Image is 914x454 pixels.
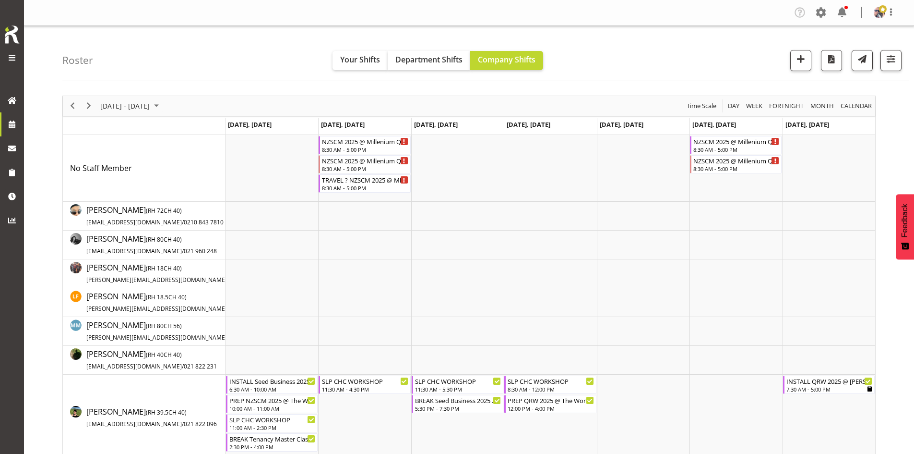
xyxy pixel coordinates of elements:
div: BREAK Tenancy Master Class 2025 CHC @ [PERSON_NAME] On Site @ 1500 [229,434,315,443]
span: [EMAIL_ADDRESS][DOMAIN_NAME] [86,362,182,370]
span: Department Shifts [395,54,463,65]
div: NZSCM 2025 @ Millenium QTOWN On Site @ 1200 [322,136,408,146]
div: 10:00 AM - 11:00 AM [229,405,315,412]
span: [PERSON_NAME] [86,320,262,342]
span: [DATE], [DATE] [507,120,550,129]
a: [PERSON_NAME](RH 18.5CH 40)[PERSON_NAME][EMAIL_ADDRESS][DOMAIN_NAME] [86,291,262,314]
span: / [182,247,184,255]
span: [DATE], [DATE] [692,120,736,129]
span: [PERSON_NAME] [86,349,217,371]
div: BREAK Seed Business 2025 @ [PERSON_NAME] On Site @ 1800 [415,395,501,405]
button: August 2025 [99,100,163,112]
button: Download a PDF of the roster according to the set date range. [821,50,842,71]
div: 8:30 AM - 5:00 PM [322,165,408,172]
span: [PERSON_NAME] [86,205,224,227]
div: Rosey McKimmie"s event - BREAK Seed Business 2025 @ Te Pae On Site @ 1800 Begin From Wednesday, A... [412,395,503,413]
div: 11:30 AM - 5:30 PM [415,385,501,393]
div: 2:30 PM - 4:00 PM [229,443,315,451]
button: Next [83,100,95,112]
a: [PERSON_NAME](RH 72CH 40)[EMAIL_ADDRESS][DOMAIN_NAME]/0210 843 7810 [86,204,224,227]
div: previous period [64,96,81,116]
span: ( CH 40) [146,207,182,215]
div: 8:30 AM - 5:00 PM [693,165,779,172]
div: No Staff Member"s event - NZSCM 2025 @ Millenium QTOWN On Site @ 1200 Begin From Tuesday, August ... [319,136,410,154]
td: Hayden Watts resource [63,231,226,259]
div: No Staff Member"s event - NZSCM 2025 @ Millenium QTOWN On Site @ 1200 Begin From Tuesday, August ... [319,155,410,173]
div: 8:30 AM - 5:00 PM [322,146,408,153]
div: August 25 - 31, 2025 [97,96,165,116]
div: NZSCM 2025 @ Millenium QTOWN On Site @ 1200 [693,136,779,146]
span: 0210 843 7810 [184,218,224,226]
a: [PERSON_NAME](RH 18CH 40)[PERSON_NAME][EMAIL_ADDRESS][DOMAIN_NAME] [86,262,262,285]
div: 11:00 AM - 2:30 PM [229,424,315,431]
span: RH 72 [148,207,164,215]
div: Rosey McKimmie"s event - INSTALL Seed Business 2025 @ Te Pae On Site @ 0700 Begin From Monday, Au... [226,376,318,394]
span: Company Shifts [478,54,535,65]
div: SLP CHC WORKSHOP [508,376,594,386]
button: Time Scale [685,100,718,112]
div: 12:00 PM - 4:00 PM [508,405,594,412]
button: Feedback - Show survey [896,194,914,259]
div: 8:30 AM - 12:00 PM [508,385,594,393]
td: No Staff Member resource [63,135,226,202]
span: [EMAIL_ADDRESS][DOMAIN_NAME] [86,247,182,255]
span: [DATE], [DATE] [321,120,365,129]
a: No Staff Member [70,162,132,174]
span: [PERSON_NAME] [86,406,217,429]
td: Micah Hetrick resource [63,346,226,375]
span: [PERSON_NAME][EMAIL_ADDRESS][DOMAIN_NAME] [86,333,227,342]
span: Your Shifts [340,54,380,65]
div: 11:30 AM - 4:30 PM [322,385,408,393]
span: [PERSON_NAME] [86,291,262,313]
span: Time Scale [686,100,717,112]
span: RH 80 [148,322,164,330]
span: ( CH 40) [146,408,187,417]
span: ( CH 40) [146,235,182,244]
span: 021 960 248 [184,247,217,255]
span: [DATE] - [DATE] [99,100,151,112]
div: No Staff Member"s event - NZSCM 2025 @ Millenium QTOWN On Site @ 1200 Begin From Saturday, August... [690,155,782,173]
div: SLP CHC WORKSHOP [415,376,501,386]
div: next period [81,96,97,116]
span: [EMAIL_ADDRESS][DOMAIN_NAME] [86,218,182,226]
div: Rosey McKimmie"s event - INSTALL QRW 2025 @ TE PAE On Site @ 0800 Begin From Sunday, August 31, 2... [783,376,875,394]
h4: Roster [62,55,93,66]
button: Timeline Week [745,100,764,112]
button: Department Shifts [388,51,470,70]
div: No Staff Member"s event - NZSCM 2025 @ Millenium QTOWN On Site @ 1200 Begin From Saturday, August... [690,136,782,154]
span: [DATE], [DATE] [785,120,829,129]
button: Month [839,100,874,112]
span: No Staff Member [70,163,132,173]
span: RH 39.5 [148,408,168,417]
span: [DATE], [DATE] [414,120,458,129]
span: ( CH 40) [146,264,182,272]
span: [DATE], [DATE] [600,120,643,129]
div: Rosey McKimmie"s event - SLP CHC WORKSHOP Begin From Tuesday, August 26, 2025 at 11:30:00 AM GMT+... [319,376,410,394]
span: / [182,218,184,226]
div: SLP CHC WORKSHOP [322,376,408,386]
span: ( CH 40) [146,293,187,301]
button: Filter Shifts [880,50,902,71]
button: Previous [66,100,79,112]
a: [PERSON_NAME](RH 39.5CH 40)[EMAIL_ADDRESS][DOMAIN_NAME]/021 822 096 [86,406,217,429]
div: No Staff Member"s event - TRAVEL ? NZSCM 2025 @ Millenium QTOWN On Site @ 1200 Begin From Tuesday... [319,174,410,193]
div: Rosey McKimmie"s event - PREP NZSCM 2025 @ The Workshop Begin From Monday, August 25, 2025 at 10:... [226,395,318,413]
td: Aof Anujarawat resource [63,202,226,231]
span: [PERSON_NAME][EMAIL_ADDRESS][DOMAIN_NAME] [86,276,227,284]
button: Fortnight [768,100,806,112]
td: Matt McFarlane resource [63,317,226,346]
span: 021 822 231 [184,362,217,370]
div: 8:30 AM - 5:00 PM [322,184,408,192]
td: Jesse Hawira resource [63,259,226,288]
div: TRAVEL ? NZSCM 2025 @ Millenium QTOWN On Site @ 1200 [322,175,408,184]
span: Day [727,100,740,112]
div: Rosey McKimmie"s event - SLP CHC WORKSHOP Begin From Wednesday, August 27, 2025 at 11:30:00 AM GM... [412,376,503,394]
div: 8:30 AM - 5:00 PM [693,146,779,153]
button: Your Shifts [332,51,388,70]
div: Rosey McKimmie"s event - SLP CHC WORKSHOP Begin From Monday, August 25, 2025 at 11:00:00 AM GMT+1... [226,414,318,432]
img: Rosterit icon logo [2,24,22,45]
div: INSTALL Seed Business 2025 @ [PERSON_NAME] On Site @ 0700 [229,376,315,386]
span: [DATE], [DATE] [228,120,272,129]
span: [PERSON_NAME] [86,233,217,256]
span: Week [745,100,763,112]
